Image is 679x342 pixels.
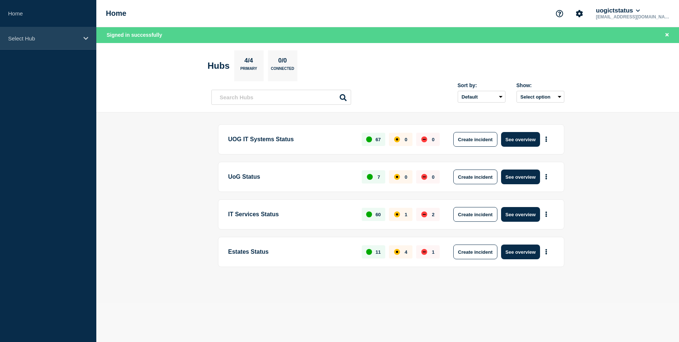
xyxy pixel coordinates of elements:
[366,136,372,142] div: up
[572,6,587,21] button: Account settings
[458,82,505,88] div: Sort by:
[405,212,407,217] p: 1
[228,245,354,259] p: Estates Status
[453,207,497,222] button: Create incident
[662,31,672,39] button: Close banner
[8,35,79,42] p: Select Hub
[432,137,435,142] p: 0
[594,14,671,19] p: [EMAIL_ADDRESS][DOMAIN_NAME]
[421,249,427,255] div: down
[271,67,294,74] p: Connected
[394,211,400,217] div: affected
[542,133,551,146] button: More actions
[552,6,567,21] button: Support
[211,90,351,105] input: Search Hubs
[366,249,372,255] div: up
[501,170,540,184] button: See overview
[375,137,380,142] p: 67
[208,61,230,71] h2: Hubs
[453,132,497,147] button: Create incident
[106,9,126,18] h1: Home
[542,170,551,184] button: More actions
[432,249,435,255] p: 1
[228,132,354,147] p: UOG IT Systems Status
[432,174,435,180] p: 0
[107,32,162,38] span: Signed in successfully
[453,170,497,184] button: Create incident
[367,174,373,180] div: up
[421,136,427,142] div: down
[242,57,256,67] p: 4/4
[394,136,400,142] div: affected
[542,245,551,259] button: More actions
[275,57,290,67] p: 0/0
[501,132,540,147] button: See overview
[228,207,354,222] p: IT Services Status
[453,245,497,259] button: Create incident
[501,245,540,259] button: See overview
[378,174,380,180] p: 7
[432,212,435,217] p: 2
[405,249,407,255] p: 4
[405,137,407,142] p: 0
[375,212,380,217] p: 60
[394,174,400,180] div: affected
[421,211,427,217] div: down
[517,91,564,103] button: Select option
[517,82,564,88] div: Show:
[458,91,505,103] select: Sort by
[228,170,354,184] p: UoG Status
[366,211,372,217] div: up
[501,207,540,222] button: See overview
[542,208,551,221] button: More actions
[594,7,642,14] button: uogictstatus
[421,174,427,180] div: down
[240,67,257,74] p: Primary
[394,249,400,255] div: affected
[375,249,380,255] p: 11
[405,174,407,180] p: 0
